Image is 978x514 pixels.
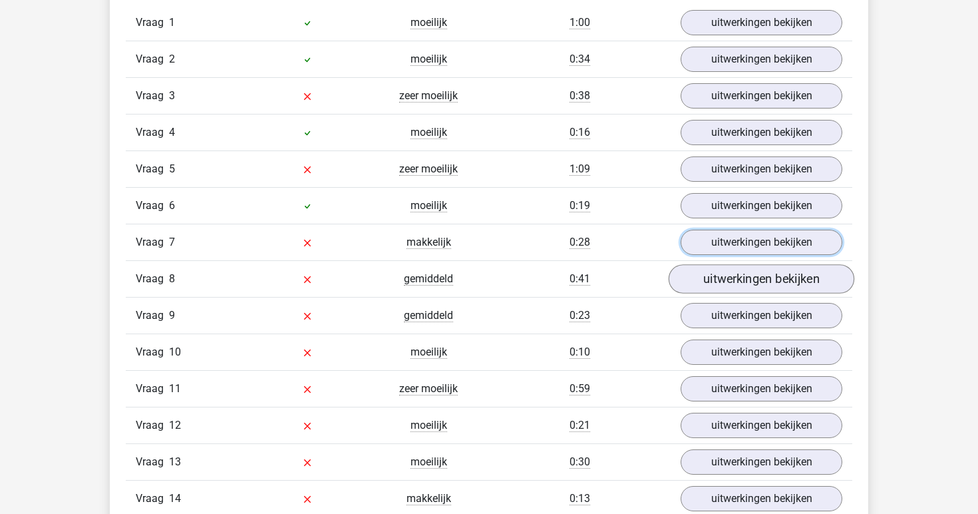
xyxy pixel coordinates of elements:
[169,272,175,285] span: 8
[681,340,842,365] a: uitwerkingen bekijken
[681,83,842,109] a: uitwerkingen bekijken
[410,126,447,139] span: moeilijk
[136,454,169,470] span: Vraag
[681,486,842,511] a: uitwerkingen bekijken
[681,303,842,328] a: uitwerkingen bekijken
[570,419,590,432] span: 0:21
[410,419,447,432] span: moeilijk
[169,162,175,175] span: 5
[136,234,169,250] span: Vraag
[136,491,169,507] span: Vraag
[681,156,842,182] a: uitwerkingen bekijken
[136,198,169,214] span: Vraag
[410,16,447,29] span: moeilijk
[570,455,590,469] span: 0:30
[136,308,169,324] span: Vraag
[399,382,458,395] span: zeer moeilijk
[136,271,169,287] span: Vraag
[136,15,169,31] span: Vraag
[136,161,169,177] span: Vraag
[136,417,169,433] span: Vraag
[407,492,451,505] span: makkelijk
[570,382,590,395] span: 0:59
[169,455,181,468] span: 13
[681,413,842,438] a: uitwerkingen bekijken
[169,309,175,322] span: 9
[169,346,181,358] span: 10
[570,346,590,359] span: 0:10
[169,236,175,248] span: 7
[136,88,169,104] span: Vraag
[136,381,169,397] span: Vraag
[169,89,175,102] span: 3
[169,16,175,29] span: 1
[399,162,458,176] span: zeer moeilijk
[681,376,842,401] a: uitwerkingen bekijken
[570,199,590,212] span: 0:19
[169,492,181,505] span: 14
[136,51,169,67] span: Vraag
[570,492,590,505] span: 0:13
[570,162,590,176] span: 1:09
[681,230,842,255] a: uitwerkingen bekijken
[681,47,842,72] a: uitwerkingen bekijken
[404,309,453,322] span: gemiddeld
[570,53,590,66] span: 0:34
[136,125,169,140] span: Vraag
[404,272,453,286] span: gemiddeld
[570,309,590,322] span: 0:23
[407,236,451,249] span: makkelijk
[570,236,590,249] span: 0:28
[410,346,447,359] span: moeilijk
[399,89,458,103] span: zeer moeilijk
[681,120,842,145] a: uitwerkingen bekijken
[169,382,181,395] span: 11
[410,53,447,66] span: moeilijk
[169,419,181,431] span: 12
[136,344,169,360] span: Vraag
[169,199,175,212] span: 6
[681,10,842,35] a: uitwerkingen bekijken
[681,449,842,475] a: uitwerkingen bekijken
[410,199,447,212] span: moeilijk
[570,272,590,286] span: 0:41
[681,193,842,218] a: uitwerkingen bekijken
[570,89,590,103] span: 0:38
[669,264,854,294] a: uitwerkingen bekijken
[570,16,590,29] span: 1:00
[169,53,175,65] span: 2
[570,126,590,139] span: 0:16
[169,126,175,138] span: 4
[410,455,447,469] span: moeilijk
